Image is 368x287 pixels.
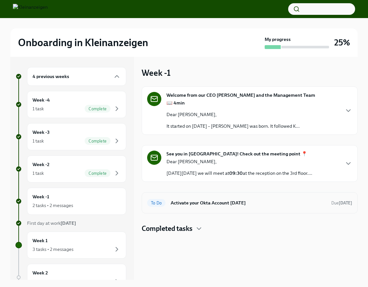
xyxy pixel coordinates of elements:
[33,170,44,176] div: 1 task
[166,151,307,157] strong: See you in [GEOGRAPHIC_DATA]! Check out the meeting point 📍
[265,36,291,43] strong: My progress
[33,129,50,136] h6: Week -3
[15,123,126,150] a: Week -31 taskComplete
[85,106,110,111] span: Complete
[15,188,126,215] a: Week -12 tasks • 2 messages
[33,269,48,276] h6: Week 2
[339,201,352,205] strong: [DATE]
[166,123,300,129] p: It started on [DATE] – [PERSON_NAME] was born. It followed K...
[15,220,126,226] a: First day at work[DATE]
[171,199,326,206] h6: Activate your Okta Account [DATE]
[166,170,312,176] p: [DATE][DATE] we will meet at at the reception on the 3rd floor....
[85,171,110,176] span: Complete
[33,161,50,168] h6: Week -2
[27,67,126,86] div: 4 previous weeks
[33,193,49,200] h6: Week -1
[166,158,312,165] p: Dear [PERSON_NAME],
[166,111,300,118] p: Dear [PERSON_NAME],
[33,278,69,285] div: 1 task • 1 message
[85,139,110,143] span: Complete
[331,200,352,206] span: August 18th, 2025 09:00
[15,232,126,259] a: Week 13 tasks • 2 messages
[166,100,185,106] strong: 📖 4min
[142,67,171,79] h3: Week -1
[142,224,358,233] div: Completed tasks
[334,37,350,48] h3: 25%
[33,96,50,104] h6: Week -4
[142,224,193,233] h4: Completed tasks
[33,138,44,144] div: 1 task
[33,105,44,112] div: 1 task
[61,220,76,226] strong: [DATE]
[33,246,73,252] div: 3 tasks • 2 messages
[15,91,126,118] a: Week -41 taskComplete
[27,220,76,226] span: First day at work
[147,201,165,205] span: To Do
[15,155,126,183] a: Week -21 taskComplete
[166,92,315,98] strong: Welcome from our CEO [PERSON_NAME] and the Management Team
[331,201,352,205] span: Due
[18,36,148,49] h2: Onboarding in Kleinanzeigen
[33,73,69,80] h6: 4 previous weeks
[33,237,48,244] h6: Week 1
[147,198,352,208] a: To DoActivate your Okta Account [DATE]Due[DATE]
[229,170,243,176] strong: 09:30
[13,4,48,14] img: Kleinanzeigen
[33,202,73,209] div: 2 tasks • 2 messages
